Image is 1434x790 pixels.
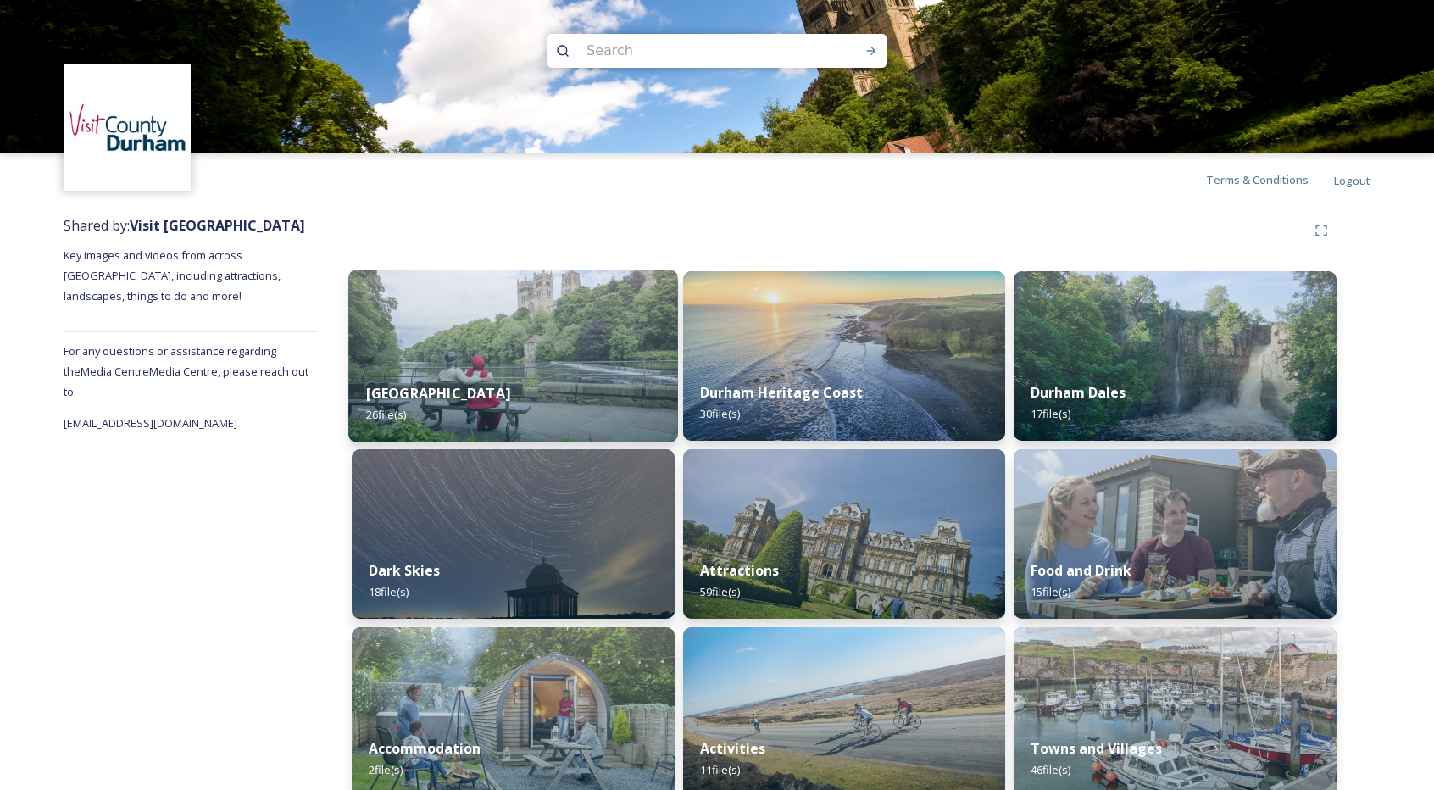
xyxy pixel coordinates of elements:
[369,561,440,580] strong: Dark Skies
[64,415,237,431] span: [EMAIL_ADDRESS][DOMAIN_NAME]
[369,762,403,777] span: 2 file(s)
[1206,170,1334,190] a: Terms & Conditions
[64,248,283,303] span: Key images and videos from across [GEOGRAPHIC_DATA], including attractions, landscapes, things to...
[369,584,409,599] span: 18 file(s)
[1031,762,1070,777] span: 46 file(s)
[700,561,779,580] strong: Attractions
[64,343,308,399] span: For any questions or assistance regarding the Media Centre Media Centre, please reach out to:
[1031,584,1070,599] span: 15 file(s)
[700,762,740,777] span: 11 file(s)
[683,271,1006,441] img: Durham%2520Coast%2520%2862%29%2520Drone.jpg
[64,216,305,235] span: Shared by:
[352,449,675,619] img: Hardwick%2520Park4.jpg
[700,584,740,599] span: 59 file(s)
[1031,383,1126,402] strong: Durham Dales
[348,270,677,442] img: Visit_County_Durham_20240618_Critical_Tortoise_Durahm_City_01.jpg
[1031,739,1162,758] strong: Towns and Villages
[130,216,305,235] strong: Visit [GEOGRAPHIC_DATA]
[1334,173,1370,188] span: Logout
[1014,271,1337,441] img: High%2520Force%2520%2813%29.jpg
[366,384,510,403] strong: [GEOGRAPHIC_DATA]
[369,739,481,758] strong: Accommodation
[1031,406,1070,421] span: 17 file(s)
[1206,172,1309,187] span: Terms & Conditions
[366,407,407,422] span: 26 file(s)
[700,383,863,402] strong: Durham Heritage Coast
[1031,561,1131,580] strong: Food and Drink
[683,449,1006,619] img: The%2520Bowes%2520Museum%2520%2810%29.jpg
[700,739,765,758] strong: Activities
[578,32,810,70] input: Search
[66,66,189,189] img: 1680077135441.jpeg
[1014,449,1337,619] img: Teesdale%2520Cheesemakers%2520%2822%29.jpg
[700,406,740,421] span: 30 file(s)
